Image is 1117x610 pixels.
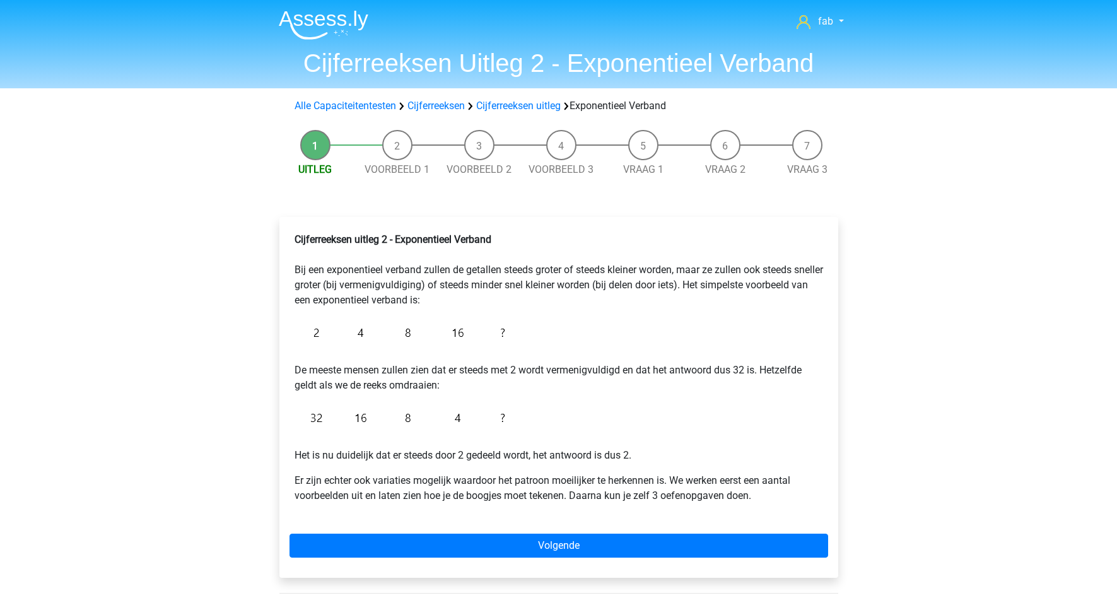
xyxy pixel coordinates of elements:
b: Cijferreeksen uitleg 2 - Exponentieel Verband [295,233,491,245]
p: De meeste mensen zullen zien dat er steeds met 2 wordt vermenigvuldigd en dat het antwoord dus 32... [295,348,823,393]
img: Assessly [279,10,368,40]
a: Voorbeeld 1 [365,163,430,175]
img: Exponential_Example_into_1.png [295,318,512,348]
div: Exponentieel Verband [289,98,828,114]
a: Vraag 3 [787,163,828,175]
span: fab [818,15,833,27]
a: fab [792,14,848,29]
p: Er zijn echter ook variaties mogelijk waardoor het patroon moeilijker te herkennen is. We werken ... [295,473,823,503]
a: Volgende [289,534,828,558]
a: Voorbeeld 2 [447,163,512,175]
a: Alle Capaciteitentesten [295,100,396,112]
a: Vraag 1 [623,163,664,175]
p: Het is nu duidelijk dat er steeds door 2 gedeeld wordt, het antwoord is dus 2. [295,433,823,463]
h1: Cijferreeksen Uitleg 2 - Exponentieel Verband [269,48,849,78]
a: Voorbeeld 3 [529,163,594,175]
img: Exponential_Example_into_2.png [295,403,512,433]
a: Cijferreeksen [407,100,465,112]
a: Uitleg [298,163,332,175]
p: Bij een exponentieel verband zullen de getallen steeds groter of steeds kleiner worden, maar ze z... [295,232,823,308]
a: Cijferreeksen uitleg [476,100,561,112]
a: Vraag 2 [705,163,746,175]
